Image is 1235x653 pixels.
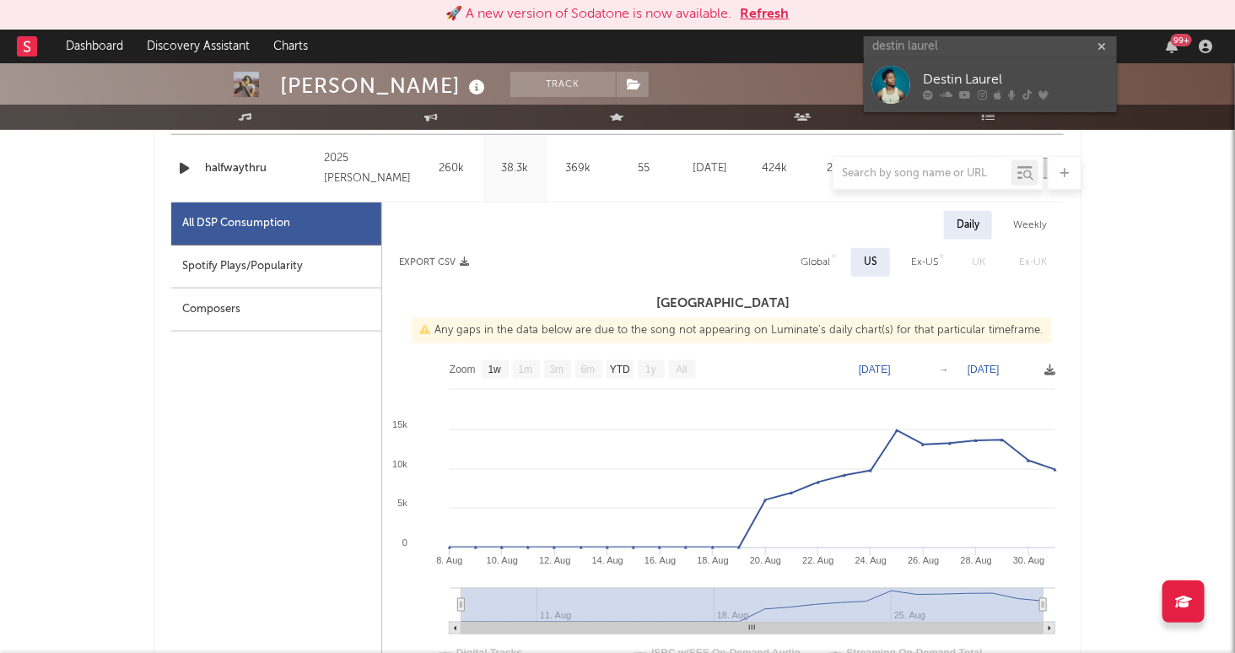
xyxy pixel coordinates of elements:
div: Daily [944,211,992,240]
text: → [939,364,949,375]
a: Destin Laurel [864,57,1117,112]
input: Search for artists [864,36,1117,57]
text: Zoom [450,364,476,376]
text: 15k [392,419,407,429]
text: 26. Aug [908,555,939,565]
div: All DSP Consumption [171,202,381,246]
text: 16. Aug [644,555,676,565]
text: [DATE] [859,364,891,375]
div: All DSP Consumption [182,213,290,234]
text: 0 [402,537,407,548]
text: 28. Aug [961,555,992,565]
text: 22. Aug [802,555,833,565]
text: 30. Aug [1013,555,1044,565]
text: 24. Aug [855,555,887,565]
text: 14. Aug [592,555,623,565]
div: 2025 [PERSON_NAME] [324,148,416,189]
div: Weekly [1000,211,1060,240]
div: 🚀 A new version of Sodatone is now available. [446,4,732,24]
button: Export CSV [399,257,469,267]
div: Any gaps in the data below are due to the song not appearing on Luminate's daily chart(s) for tha... [412,318,1052,343]
div: 99 + [1171,34,1192,46]
text: 12. Aug [539,555,570,565]
text: 3m [550,364,564,376]
text: 20. Aug [750,555,781,565]
text: YTD [610,364,630,376]
button: Track [510,72,616,97]
text: 1y [645,364,656,376]
div: US [864,252,877,273]
a: Charts [262,30,320,63]
text: All [676,364,687,376]
text: 1m [519,364,533,376]
div: Spotify Plays/Popularity [171,246,381,289]
div: Destin Laurel [923,70,1108,90]
div: [PERSON_NAME] [280,72,489,100]
div: Composers [171,289,381,332]
text: 5k [397,498,407,508]
text: 6m [581,364,596,376]
input: Search by song name or URL [833,167,1011,181]
text: 10. Aug [487,555,518,565]
a: Discovery Assistant [135,30,262,63]
text: 10k [392,459,407,469]
text: 8. Aug [436,555,462,565]
button: 99+ [1166,40,1178,53]
text: 1w [488,364,502,376]
text: [DATE] [968,364,1000,375]
button: Refresh [741,4,790,24]
text: 18. Aug [698,555,729,565]
div: Global [801,252,830,273]
h3: [GEOGRAPHIC_DATA] [382,294,1064,314]
div: Ex-US [911,252,938,273]
a: Dashboard [54,30,135,63]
